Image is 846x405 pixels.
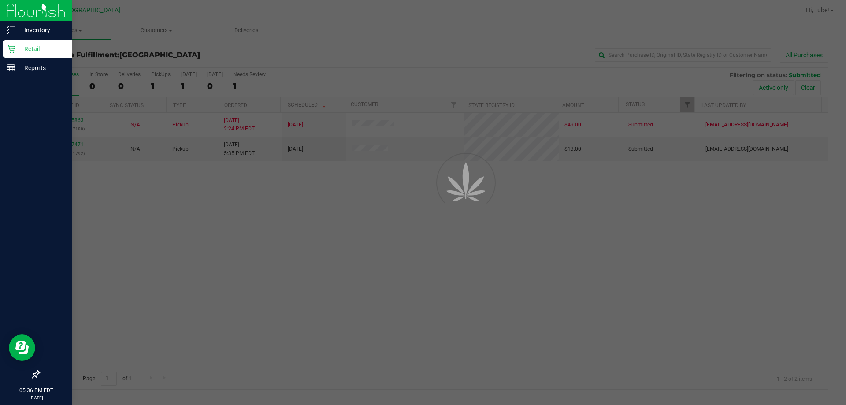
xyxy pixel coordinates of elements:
[15,25,68,35] p: Inventory
[4,394,68,401] p: [DATE]
[15,44,68,54] p: Retail
[7,45,15,53] inline-svg: Retail
[9,334,35,361] iframe: Resource center
[15,63,68,73] p: Reports
[7,63,15,72] inline-svg: Reports
[7,26,15,34] inline-svg: Inventory
[4,386,68,394] p: 05:36 PM EDT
